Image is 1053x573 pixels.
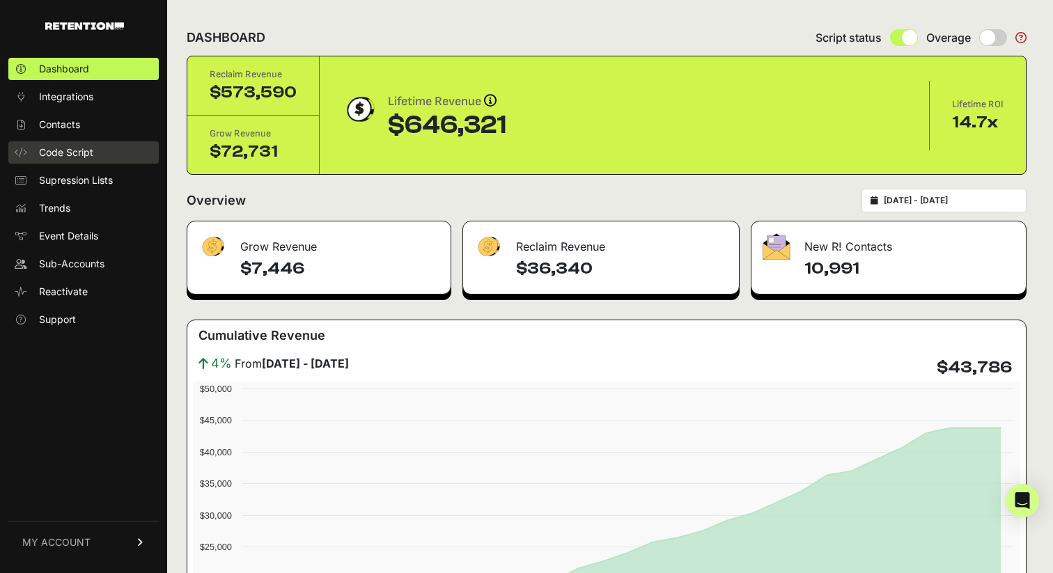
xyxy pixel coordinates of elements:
a: Integrations [8,86,159,108]
h4: 10,991 [804,258,1015,280]
span: Contacts [39,118,80,132]
h4: $36,340 [516,258,728,280]
span: From [235,355,349,372]
a: MY ACCOUNT [8,521,159,563]
span: Script status [816,29,882,46]
div: $72,731 [210,141,297,163]
a: Code Script [8,141,159,164]
span: Integrations [39,90,93,104]
span: Sub-Accounts [39,257,104,271]
img: dollar-coin-05c43ed7efb7bc0c12610022525b4bbbb207c7efeef5aecc26f025e68dcafac9.png [342,92,377,127]
span: Event Details [39,229,98,243]
div: Reclaim Revenue [463,221,739,263]
text: $45,000 [200,415,232,425]
span: 4% [211,354,232,373]
img: fa-envelope-19ae18322b30453b285274b1b8af3d052b27d846a4fbe8435d1a52b978f639a2.png [763,233,790,260]
div: $646,321 [388,111,506,139]
a: Reactivate [8,281,159,303]
text: $35,000 [200,478,232,489]
span: Support [39,313,76,327]
a: Sub-Accounts [8,253,159,275]
div: 14.7x [952,111,1004,134]
h2: DASHBOARD [187,28,265,47]
a: Supression Lists [8,169,159,191]
text: $30,000 [200,510,232,521]
h2: Overview [187,191,246,210]
div: Reclaim Revenue [210,68,297,81]
img: Retention.com [45,22,124,30]
div: $573,590 [210,81,297,104]
span: Supression Lists [39,173,113,187]
a: Dashboard [8,58,159,80]
span: Reactivate [39,285,88,299]
strong: [DATE] - [DATE] [262,356,349,370]
div: Grow Revenue [187,221,451,263]
img: fa-dollar-13500eef13a19c4ab2b9ed9ad552e47b0d9fc28b02b83b90ba0e00f96d6372e9.png [474,233,502,260]
span: Code Script [39,146,93,159]
text: $25,000 [200,542,232,552]
div: New R! Contacts [751,221,1026,263]
h3: Cumulative Revenue [198,326,325,345]
span: Dashboard [39,62,89,76]
span: Trends [39,201,70,215]
div: Lifetime Revenue [388,92,506,111]
span: MY ACCOUNT [22,535,91,549]
a: Trends [8,197,159,219]
a: Event Details [8,225,159,247]
span: Overage [926,29,971,46]
img: fa-dollar-13500eef13a19c4ab2b9ed9ad552e47b0d9fc28b02b83b90ba0e00f96d6372e9.png [198,233,226,260]
div: Lifetime ROI [952,97,1004,111]
h4: $43,786 [937,356,1012,379]
text: $40,000 [200,447,232,457]
a: Contacts [8,113,159,136]
a: Support [8,308,159,331]
h4: $7,446 [240,258,439,280]
text: $50,000 [200,384,232,394]
div: Open Intercom Messenger [1006,484,1039,517]
div: Grow Revenue [210,127,297,141]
